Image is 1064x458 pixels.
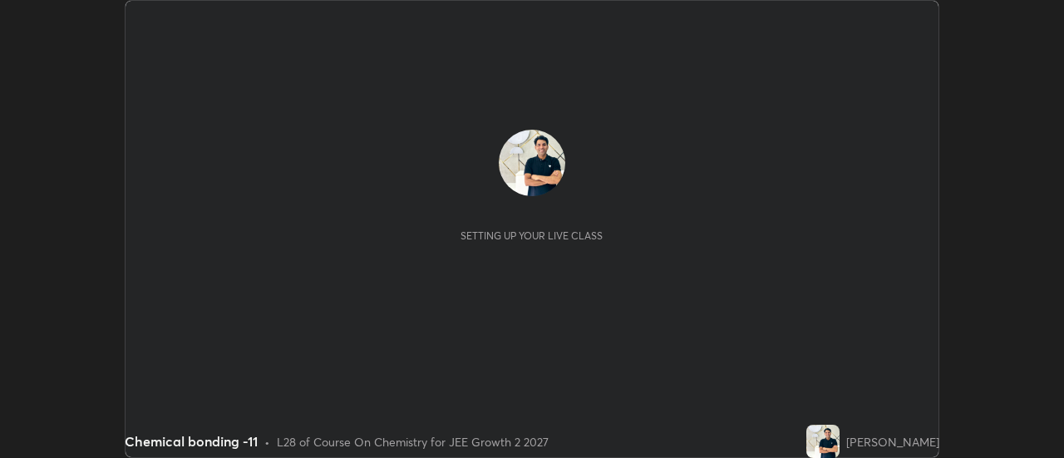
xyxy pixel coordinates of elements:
[846,433,939,451] div: [PERSON_NAME]
[499,130,565,196] img: 6f5849fa1b7a4735bd8d44a48a48ab07.jpg
[806,425,840,458] img: 6f5849fa1b7a4735bd8d44a48a48ab07.jpg
[277,433,549,451] div: L28 of Course On Chemistry for JEE Growth 2 2027
[125,431,258,451] div: Chemical bonding -11
[264,433,270,451] div: •
[461,229,603,242] div: Setting up your live class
